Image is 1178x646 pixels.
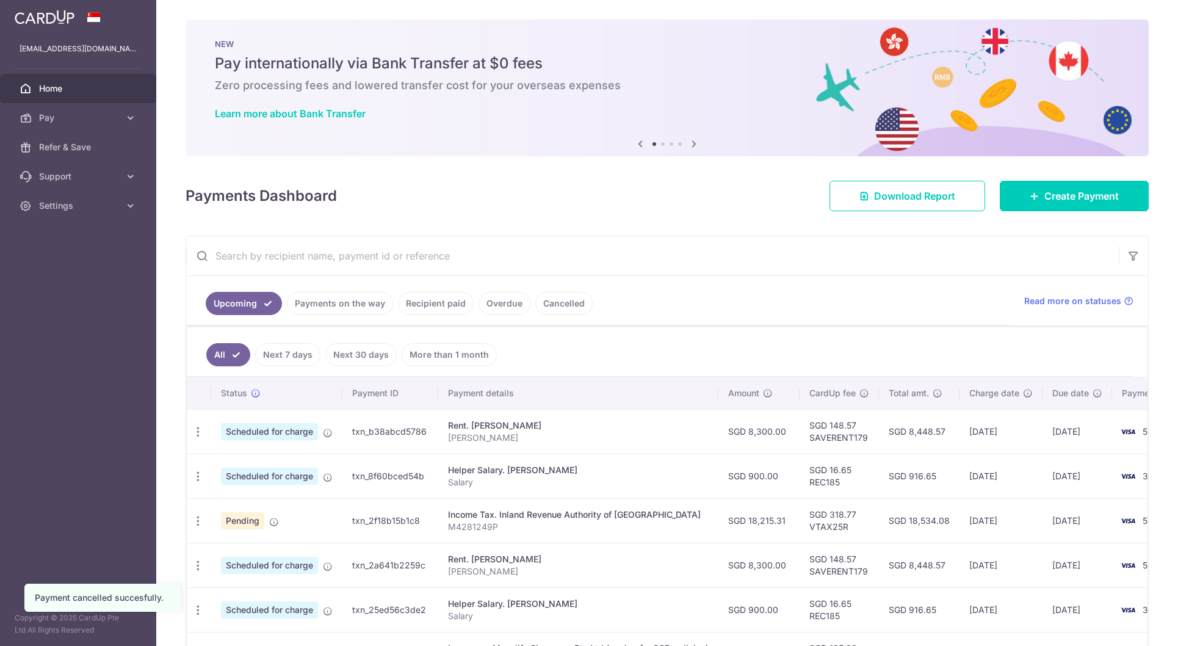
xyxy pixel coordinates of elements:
div: Helper Salary. [PERSON_NAME] [448,598,709,610]
div: Income Tax. Inland Revenue Authority of [GEOGRAPHIC_DATA] [448,509,709,521]
h5: Pay internationally via Bank Transfer at $0 fees [215,54,1119,73]
td: txn_25ed56c3de2 [342,587,438,632]
p: Salary [448,476,709,488]
img: Bank Card [1116,424,1140,439]
td: [DATE] [959,587,1042,632]
span: Scheduled for charge [221,557,318,574]
a: Overdue [479,292,530,315]
div: Rent. [PERSON_NAME] [448,419,709,432]
td: SGD 900.00 [718,587,800,632]
span: Read more on statuses [1024,295,1121,307]
span: Scheduled for charge [221,468,318,485]
p: NEW [215,39,1119,49]
span: Settings [39,200,120,212]
td: SGD 900.00 [718,454,800,498]
span: Support [39,170,120,183]
p: Salary [448,610,709,622]
p: M4281249P [448,521,709,533]
img: Bank transfer banner [186,20,1149,156]
td: SGD 18,534.08 [879,498,959,543]
a: Upcoming [206,292,282,315]
td: SGD 8,300.00 [718,409,800,454]
td: SGD 8,300.00 [718,543,800,587]
a: Next 7 days [255,343,320,366]
span: Charge date [969,387,1019,399]
td: SGD 8,448.57 [879,409,959,454]
td: SGD 916.65 [879,454,959,498]
td: [DATE] [1042,543,1112,587]
span: Total amt. [889,387,929,399]
span: Pay [39,112,120,124]
span: Due date [1052,387,1089,399]
td: txn_2a641b2259c [342,543,438,587]
span: 3250 [1143,604,1164,615]
a: Create Payment [1000,181,1149,211]
span: Scheduled for charge [221,601,318,619]
td: SGD 18,215.31 [718,498,800,543]
td: txn_b38abcd5786 [342,409,438,454]
td: [DATE] [959,498,1042,543]
span: Status [221,387,247,399]
span: Refer & Save [39,141,120,153]
td: SGD 16.65 REC185 [800,454,879,498]
h4: Payments Dashboard [186,185,337,207]
td: [DATE] [1042,498,1112,543]
span: 5870 [1143,515,1163,526]
p: [PERSON_NAME] [448,432,709,444]
th: Payment ID [342,377,438,409]
a: Learn more about Bank Transfer [215,107,366,120]
p: [EMAIL_ADDRESS][DOMAIN_NAME] [20,43,137,55]
span: 5870 [1143,560,1163,570]
input: Search by recipient name, payment id or reference [186,236,1119,275]
img: Bank Card [1116,558,1140,573]
img: Bank Card [1116,603,1140,617]
iframe: Opens a widget where you can find more information [1100,609,1166,640]
td: SGD 148.57 SAVERENT179 [800,543,879,587]
td: SGD 8,448.57 [879,543,959,587]
p: [PERSON_NAME] [448,565,709,578]
span: Create Payment [1044,189,1119,203]
div: Payment cancelled succesfully. [35,592,170,604]
span: Scheduled for charge [221,423,318,440]
a: Download Report [829,181,985,211]
td: SGD 916.65 [879,587,959,632]
h6: Zero processing fees and lowered transfer cost for your overseas expenses [215,78,1119,93]
td: [DATE] [959,454,1042,498]
div: Rent. [PERSON_NAME] [448,553,709,565]
span: Pending [221,512,264,529]
a: More than 1 month [402,343,497,366]
img: CardUp [15,10,74,24]
td: SGD 16.65 REC185 [800,587,879,632]
a: Read more on statuses [1024,295,1133,307]
a: Cancelled [535,292,593,315]
span: Home [39,82,120,95]
span: 3250 [1143,471,1164,481]
td: [DATE] [959,543,1042,587]
td: SGD 318.77 VTAX25R [800,498,879,543]
div: Helper Salary. [PERSON_NAME] [448,464,709,476]
td: txn_8f60bced54b [342,454,438,498]
td: [DATE] [959,409,1042,454]
span: Download Report [874,189,955,203]
td: [DATE] [1042,409,1112,454]
td: [DATE] [1042,454,1112,498]
a: Payments on the way [287,292,393,315]
td: txn_2f18b15b1c8 [342,498,438,543]
span: CardUp fee [809,387,856,399]
td: [DATE] [1042,587,1112,632]
th: Payment details [438,377,718,409]
a: Recipient paid [398,292,474,315]
img: Bank Card [1116,514,1140,528]
td: SGD 148.57 SAVERENT179 [800,409,879,454]
span: 5870 [1143,426,1163,437]
a: All [206,343,250,366]
span: Amount [728,387,759,399]
img: Bank Card [1116,469,1140,484]
a: Next 30 days [325,343,397,366]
